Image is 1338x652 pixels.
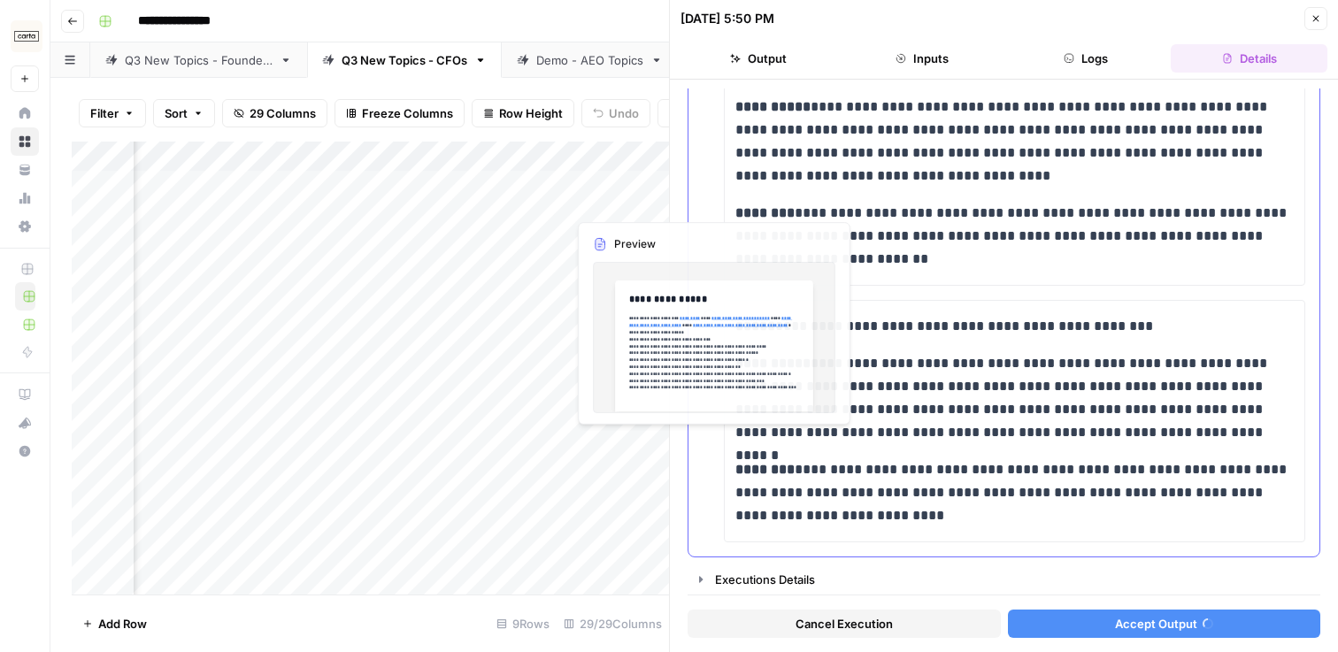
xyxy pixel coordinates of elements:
a: Q3 New Topics - Founders [90,42,307,78]
button: Details [1171,44,1327,73]
span: Filter [90,104,119,122]
button: Logs [1008,44,1165,73]
button: Workspace: Carta [11,14,39,58]
div: What's new? [12,410,38,436]
span: Undo [609,104,639,122]
span: Row Height [499,104,563,122]
div: Q3 New Topics - Founders [125,51,273,69]
button: Freeze Columns [334,99,465,127]
a: Home [11,99,39,127]
span: 29 Columns [250,104,316,122]
a: Q3 New Topics - CFOs [307,42,502,78]
span: Accept Output [1115,615,1197,633]
span: Freeze Columns [362,104,453,122]
button: Output [681,44,837,73]
button: What's new? [11,409,39,437]
button: Accept Output [1008,610,1321,638]
button: Sort [153,99,215,127]
a: Your Data [11,156,39,184]
button: Row Height [472,99,574,127]
button: Executions Details [688,565,1319,594]
button: Help + Support [11,437,39,465]
div: Q3 New Topics - CFOs [342,51,467,69]
button: Add Row [72,610,158,638]
img: Carta Logo [11,20,42,52]
a: Settings [11,212,39,241]
a: Browse [11,127,39,156]
a: AirOps Academy [11,380,39,409]
button: Inputs [844,44,1001,73]
span: Sort [165,104,188,122]
span: Add Row [98,615,147,633]
div: Demo - AEO Topics [536,51,643,69]
button: Filter [79,99,146,127]
button: Cancel Execution [688,610,1001,638]
div: 9 Rows [489,610,557,638]
a: Usage [11,184,39,212]
div: 29/29 Columns [557,610,669,638]
span: Cancel Execution [796,615,893,633]
a: Demo - AEO Topics [502,42,678,78]
div: [DATE] 5:50 PM [681,10,774,27]
button: Undo [581,99,650,127]
button: 29 Columns [222,99,327,127]
div: Executions Details [715,571,1309,588]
